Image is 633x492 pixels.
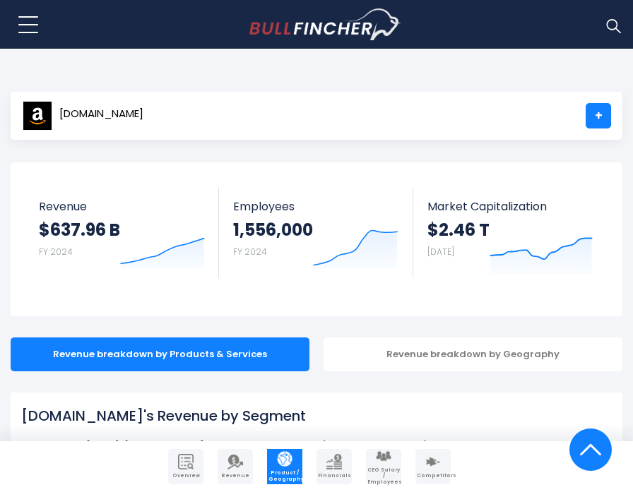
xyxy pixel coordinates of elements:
a: Revenue $637.96 B FY 2024 [25,187,219,278]
small: FY 2024 [233,246,267,258]
span: Overview [170,473,202,479]
a: Go to homepage [249,8,401,41]
img: bullfincher logo [249,8,401,41]
a: Company Revenue [218,449,253,484]
p: In fiscal year [DATE], [DOMAIN_NAME]'s revenue by segment (products & services) are as follows: [21,438,612,455]
div: Revenue breakdown by Geography [324,337,622,371]
a: Market Capitalization $2.46 T [DATE] [413,187,607,278]
small: FY 2024 [39,246,73,258]
span: CEO Salary / Employees [367,467,400,485]
span: Revenue [219,473,252,479]
strong: $2.46 T [427,219,490,241]
span: Product / Geography [268,470,301,482]
span: Employees [233,200,398,213]
span: Market Capitalization [427,200,593,213]
h1: [DOMAIN_NAME]'s Revenue by Segment [21,405,612,426]
span: Competitors [417,473,449,479]
strong: $637.96 B [39,219,120,241]
a: Company Competitors [415,449,451,484]
span: [DOMAIN_NAME] [59,108,143,120]
a: + [586,103,611,128]
small: [DATE] [427,246,454,258]
span: Financials [318,473,350,479]
a: [DOMAIN_NAME] [22,103,144,128]
span: Revenue [39,200,205,213]
strong: 1,556,000 [233,219,313,241]
a: Company Product/Geography [267,449,302,484]
a: Company Employees [366,449,401,484]
img: AMZN logo [23,101,52,131]
a: Company Overview [168,449,203,484]
a: Employees 1,556,000 FY 2024 [219,187,412,278]
div: Revenue breakdown by Products & Services [11,337,309,371]
a: Company Financials [316,449,352,484]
